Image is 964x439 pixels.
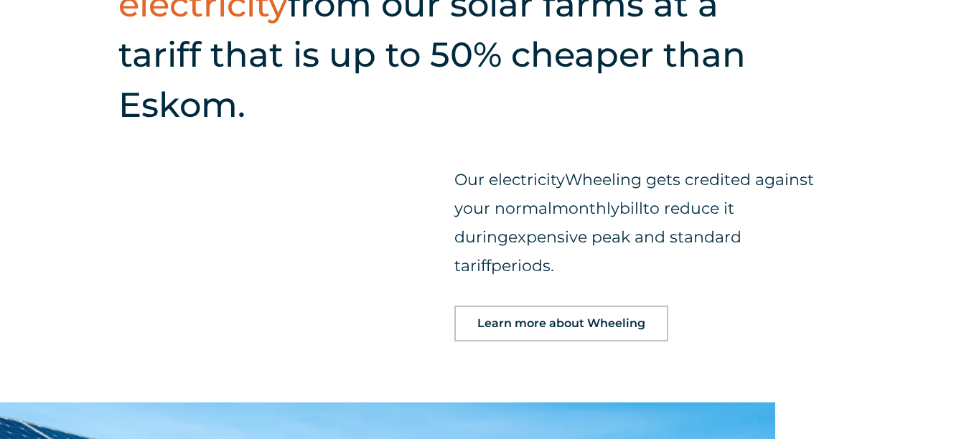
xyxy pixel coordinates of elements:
a: Learn more about Wheeling [454,306,668,341]
span: Learn more about Wheeling [477,318,645,329]
span: periods. [491,256,554,275]
span: expensive peak and standard tariff [454,227,741,275]
span: monthly [552,199,619,218]
span: bill [619,199,643,218]
span: to reduce it during [454,199,734,247]
span: Our electricity [454,170,565,189]
span: Wheeling gets credited against your normal [454,170,814,218]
